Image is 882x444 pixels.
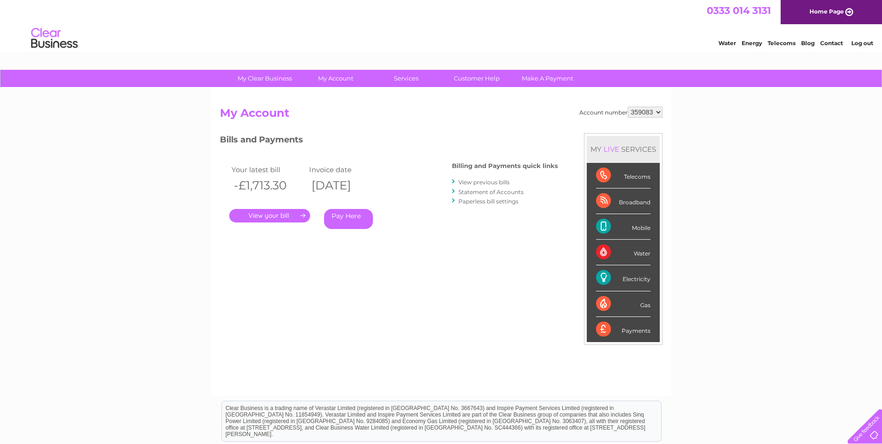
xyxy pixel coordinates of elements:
[596,317,650,342] div: Payments
[458,188,524,195] a: Statement of Accounts
[452,162,558,169] h4: Billing and Payments quick links
[596,163,650,188] div: Telecoms
[596,291,650,317] div: Gas
[596,214,650,240] div: Mobile
[801,40,815,47] a: Blog
[307,163,385,176] td: Invoice date
[596,240,650,265] div: Water
[438,70,515,87] a: Customer Help
[602,145,621,154] div: LIVE
[587,136,660,162] div: MY SERVICES
[220,107,663,124] h2: My Account
[458,179,510,186] a: View previous bills
[229,176,307,195] th: -£1,713.30
[368,70,444,87] a: Services
[220,133,558,149] h3: Bills and Payments
[768,40,796,47] a: Telecoms
[509,70,586,87] a: Make A Payment
[851,40,873,47] a: Log out
[324,209,373,229] a: Pay Here
[297,70,374,87] a: My Account
[718,40,736,47] a: Water
[820,40,843,47] a: Contact
[596,188,650,214] div: Broadband
[226,70,303,87] a: My Clear Business
[307,176,385,195] th: [DATE]
[229,209,310,222] a: .
[707,5,771,16] a: 0333 014 3131
[31,24,78,53] img: logo.png
[579,107,663,118] div: Account number
[596,265,650,291] div: Electricity
[742,40,762,47] a: Energy
[458,198,518,205] a: Paperless bill settings
[229,163,307,176] td: Your latest bill
[222,5,661,45] div: Clear Business is a trading name of Verastar Limited (registered in [GEOGRAPHIC_DATA] No. 3667643...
